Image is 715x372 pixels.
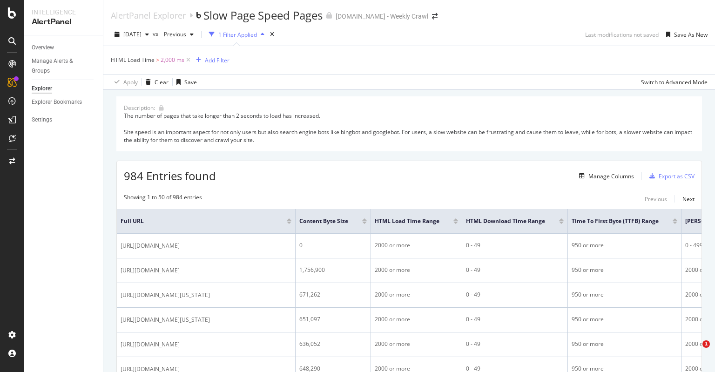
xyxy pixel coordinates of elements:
[32,84,52,94] div: Explorer
[192,54,229,66] button: Add Filter
[205,56,229,64] div: Add Filter
[121,340,180,349] span: [URL][DOMAIN_NAME]
[572,266,677,274] div: 950 or more
[160,30,186,38] span: Previous
[32,43,54,53] div: Overview
[299,266,367,274] div: 1,756,900
[111,10,186,20] a: AlertPanel Explorer
[121,241,180,250] span: [URL][DOMAIN_NAME]
[637,74,708,89] button: Switch to Advanced Mode
[432,13,438,20] div: arrow-right-arrow-left
[585,31,659,39] div: Last modifications not saved
[682,195,695,203] div: Next
[662,27,708,42] button: Save As New
[299,315,367,324] div: 651,097
[173,74,197,89] button: Save
[375,266,458,274] div: 2000 or more
[466,217,545,225] span: HTML Download Time Range
[466,340,564,348] div: 0 - 49
[155,78,169,86] div: Clear
[645,195,667,203] div: Previous
[375,291,458,299] div: 2000 or more
[32,115,96,125] a: Settings
[683,340,706,363] iframe: Intercom live chat
[111,56,155,64] span: HTML Load Time
[121,266,180,275] span: [URL][DOMAIN_NAME]
[575,170,634,182] button: Manage Columns
[32,97,96,107] a: Explorer Bookmarks
[641,78,708,86] div: Switch to Advanced Mode
[161,54,184,67] span: 2,000 ms
[674,31,708,39] div: Save As New
[111,27,153,42] button: [DATE]
[588,172,634,180] div: Manage Columns
[124,104,155,112] div: Description:
[124,168,216,183] span: 984 Entries found
[375,217,439,225] span: HTML Load Time Range
[124,112,695,144] div: The number of pages that take longer than 2 seconds to load has increased. Site speed is an impor...
[375,315,458,324] div: 2000 or more
[572,340,677,348] div: 950 or more
[572,291,677,299] div: 950 or more
[203,7,323,23] div: Slow Page Speed Pages
[572,241,677,250] div: 950 or more
[156,56,159,64] span: >
[121,315,210,325] span: [URL][DOMAIN_NAME][US_STATE]
[572,217,659,225] span: Time To First Byte (TTFB) Range
[32,84,96,94] a: Explorer
[205,27,268,42] button: 1 Filter Applied
[32,56,88,76] div: Manage Alerts & Groups
[32,115,52,125] div: Settings
[268,30,276,39] div: times
[160,27,197,42] button: Previous
[375,340,458,348] div: 2000 or more
[32,97,82,107] div: Explorer Bookmarks
[645,193,667,204] button: Previous
[646,169,695,183] button: Export as CSV
[682,193,695,204] button: Next
[466,266,564,274] div: 0 - 49
[32,56,96,76] a: Manage Alerts & Groups
[702,340,710,348] span: 1
[32,7,95,17] div: Intelligence
[32,17,95,27] div: AlertPanel
[299,291,367,299] div: 671,262
[124,193,202,204] div: Showing 1 to 50 of 984 entries
[121,217,273,225] span: Full URL
[123,78,138,86] div: Apply
[111,74,138,89] button: Apply
[123,30,142,38] span: 2025 Oct. 9th
[336,12,428,21] div: [DOMAIN_NAME] - Weekly Crawl
[121,291,210,300] span: [URL][DOMAIN_NAME][US_STATE]
[466,241,564,250] div: 0 - 49
[299,340,367,348] div: 636,052
[466,291,564,299] div: 0 - 49
[466,315,564,324] div: 0 - 49
[299,241,367,250] div: 0
[299,217,348,225] span: Content Byte Size
[572,315,677,324] div: 950 or more
[218,31,257,39] div: 1 Filter Applied
[375,241,458,250] div: 2000 or more
[142,74,169,89] button: Clear
[659,172,695,180] div: Export as CSV
[32,43,96,53] a: Overview
[184,78,197,86] div: Save
[153,30,160,38] span: vs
